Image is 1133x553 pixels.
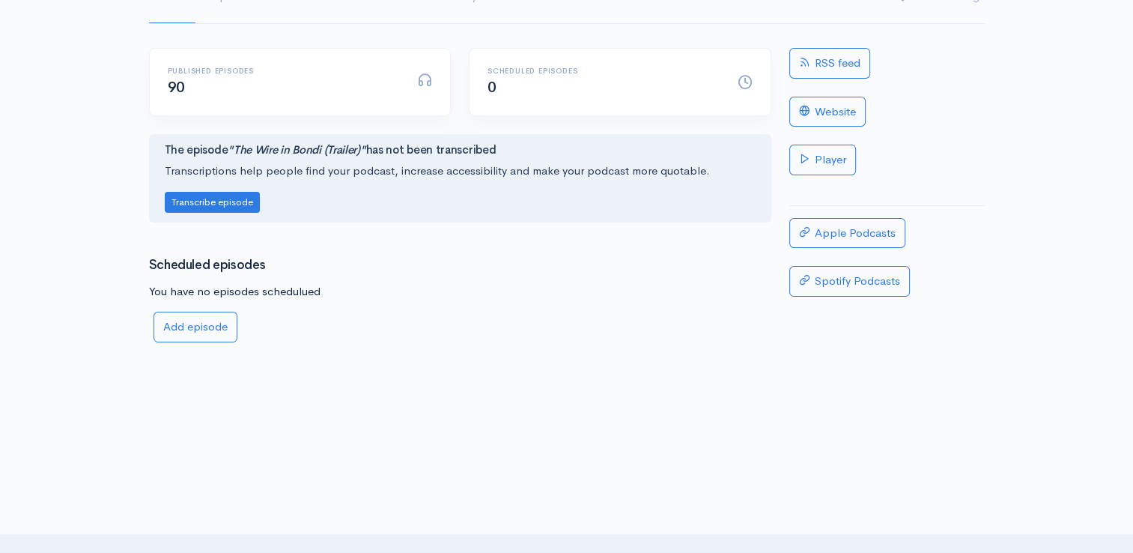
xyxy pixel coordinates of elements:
[487,78,496,97] span: 0
[165,144,756,157] h4: The episode has not been transcribed
[789,97,866,127] a: Website
[165,192,260,214] button: Transcribe episode
[168,78,185,97] span: 90
[165,194,260,208] a: Transcribe episode
[228,142,365,157] i: "The Wire in Bondi (Trailer)"
[789,48,870,79] a: RSS feed
[165,163,756,180] p: Transcriptions help people find your podcast, increase accessibility and make your podcast more q...
[789,145,856,175] a: Player
[154,312,237,342] a: Add episode
[487,67,720,75] h6: Scheduled episodes
[149,259,771,273] h3: Scheduled episodes
[789,266,910,297] a: Spotify Podcasts
[168,67,400,75] h6: Published episodes
[789,218,905,249] a: Apple Podcasts
[149,283,771,300] p: You have no episodes schedulued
